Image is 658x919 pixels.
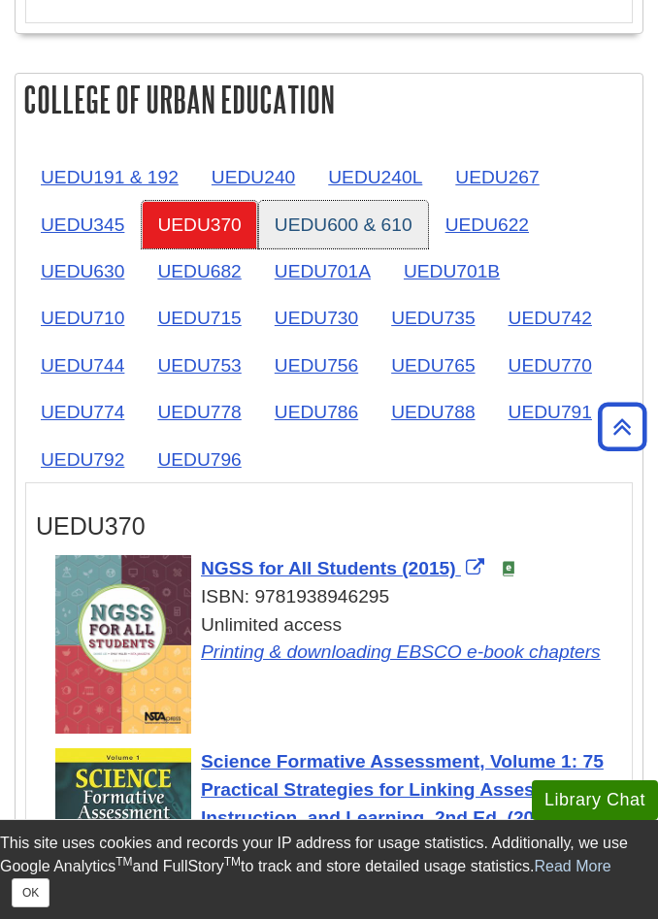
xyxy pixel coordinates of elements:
[493,342,608,389] a: UEDU770
[493,294,608,342] a: UEDU742
[259,247,386,295] a: UEDU701A
[142,294,256,342] a: UEDU715
[16,74,642,125] h2: College of Urban Education
[25,153,194,201] a: UEDU191 & 192
[36,512,622,541] h3: UEDU370
[259,342,374,389] a: UEDU756
[12,878,49,907] button: Close
[25,388,140,436] a: UEDU774
[259,388,374,436] a: UEDU786
[493,388,608,436] a: UEDU791
[25,294,140,342] a: UEDU710
[376,342,490,389] a: UEDU765
[313,153,438,201] a: UEDU240L
[376,388,490,436] a: UEDU788
[142,388,256,436] a: UEDU778
[201,641,601,662] a: Link opens in new window
[201,751,604,828] a: Link opens in new window
[591,413,653,440] a: Back to Top
[535,858,611,874] a: Read More
[196,153,311,201] a: UEDU240
[25,247,140,295] a: UEDU630
[376,294,490,342] a: UEDU735
[142,201,256,248] a: UEDU370
[532,780,658,820] button: Library Chat
[55,583,622,611] div: ISBN: 9781938946295
[388,247,515,295] a: UEDU701B
[201,558,456,578] span: NGSS for All Students (2015)
[259,201,428,248] a: UEDU600 & 610
[501,561,516,576] img: e-Book
[25,201,140,248] a: UEDU345
[115,855,132,869] sup: TM
[142,436,256,483] a: UEDU796
[25,342,140,389] a: UEDU744
[25,436,140,483] a: UEDU792
[430,201,544,248] a: UEDU622
[259,294,374,342] a: UEDU730
[55,611,622,668] div: Unlimited access
[55,555,191,734] img: Cover Art
[142,342,256,389] a: UEDU753
[224,855,241,869] sup: TM
[201,558,489,578] a: Link opens in new window
[440,153,554,201] a: UEDU267
[142,247,256,295] a: UEDU682
[201,751,604,828] span: Science Formative Assessment, Volume 1: 75 Practical Strategies for Linking Assessment, Instructi...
